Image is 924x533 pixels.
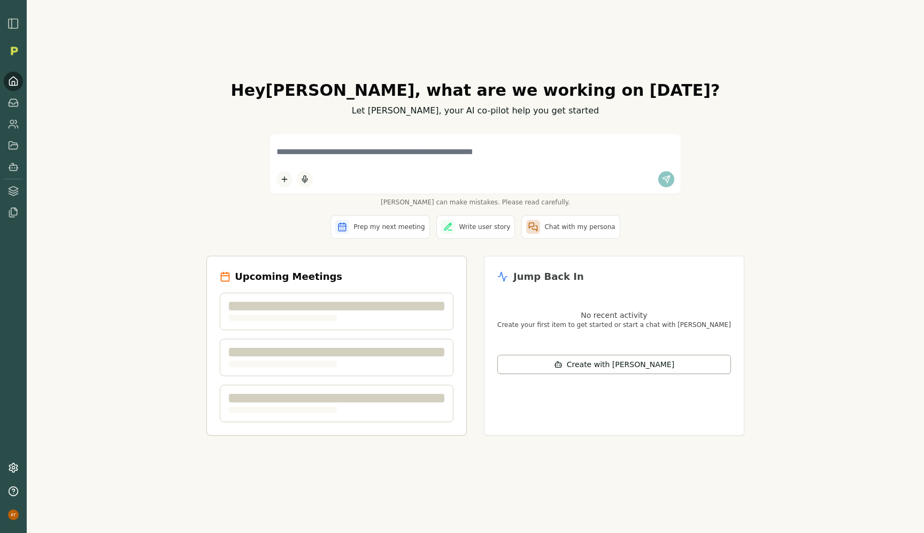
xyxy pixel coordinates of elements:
button: Help [4,482,23,501]
button: Add content to chat [276,171,292,187]
span: Chat with my persona [544,223,615,231]
p: Create your first item to get started or start a chat with [PERSON_NAME] [497,321,731,329]
button: Start dictation [297,171,313,187]
p: Let [PERSON_NAME], your AI co-pilot help you get started [206,104,744,117]
button: Create with [PERSON_NAME] [497,355,731,374]
h1: Hey [PERSON_NAME] , what are we working on [DATE]? [206,81,744,100]
img: profile [8,509,19,520]
img: sidebar [7,17,20,30]
button: Prep my next meeting [330,215,429,239]
span: Write user story [459,223,511,231]
button: Write user story [436,215,515,239]
span: Create with [PERSON_NAME] [567,359,674,370]
button: Chat with my persona [521,215,620,239]
h2: Jump Back In [513,269,584,284]
button: Send message [658,171,674,187]
span: Prep my next meeting [353,223,425,231]
h2: Upcoming Meetings [235,269,342,284]
img: Organization logo [6,43,22,59]
span: [PERSON_NAME] can make mistakes. Please read carefully. [270,198,681,207]
p: No recent activity [497,310,731,321]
